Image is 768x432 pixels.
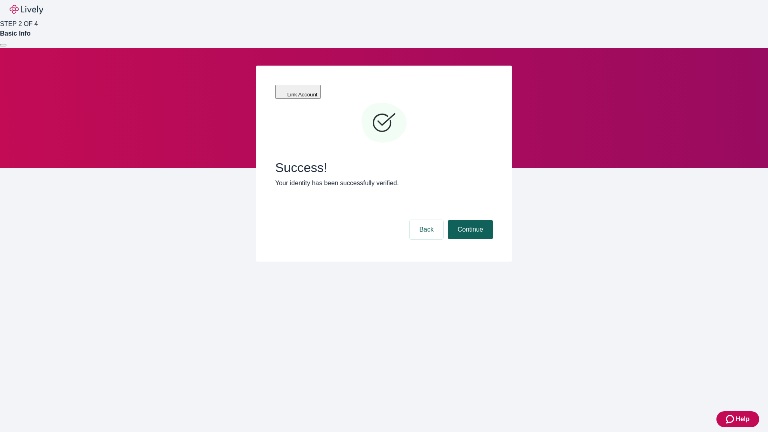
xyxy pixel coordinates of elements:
svg: Zendesk support icon [726,414,736,424]
p: Your identity has been successfully verified. [275,178,493,188]
span: Success! [275,160,493,175]
img: Lively [10,5,43,14]
button: Zendesk support iconHelp [716,411,759,427]
button: Continue [448,220,493,239]
button: Link Account [275,85,321,99]
svg: Checkmark icon [360,99,408,147]
span: Help [736,414,750,424]
button: Back [410,220,443,239]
